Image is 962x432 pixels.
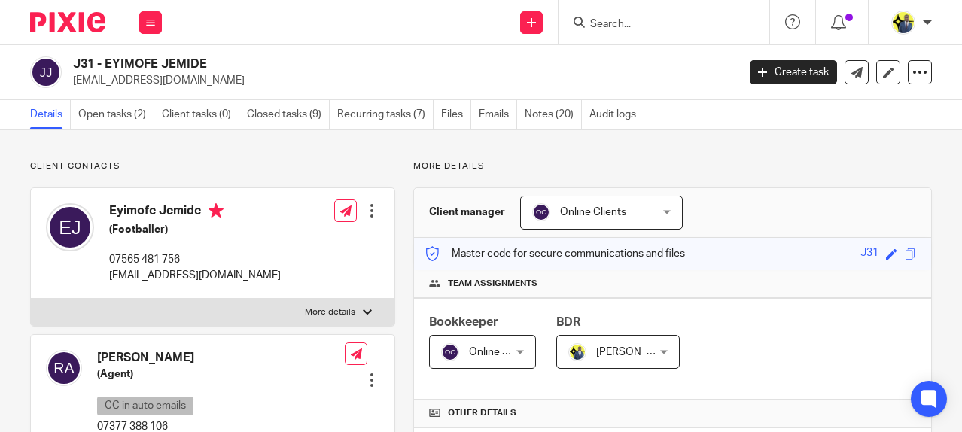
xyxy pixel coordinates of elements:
[30,100,71,129] a: Details
[109,203,281,222] h4: Eyimofe Jemide
[429,316,498,328] span: Bookkeeper
[97,367,345,382] h5: (Agent)
[30,160,395,172] p: Client contacts
[209,203,224,218] i: Primary
[97,397,193,415] p: CC in auto emails
[30,56,62,88] img: svg%3E
[247,100,330,129] a: Closed tasks (9)
[78,100,154,129] a: Open tasks (2)
[479,100,517,129] a: Emails
[305,306,355,318] p: More details
[589,100,644,129] a: Audit logs
[860,245,878,263] div: J31
[162,100,239,129] a: Client tasks (0)
[46,350,82,386] img: svg%3E
[469,347,535,357] span: Online Clients
[413,160,932,172] p: More details
[46,203,94,251] img: svg%3E
[525,100,582,129] a: Notes (20)
[441,343,459,361] img: svg%3E
[560,207,626,218] span: Online Clients
[448,407,516,419] span: Other details
[109,222,281,237] h5: (Footballer)
[441,100,471,129] a: Files
[97,350,345,366] h4: [PERSON_NAME]
[596,347,679,357] span: [PERSON_NAME]
[425,246,685,261] p: Master code for secure communications and files
[532,203,550,221] img: svg%3E
[589,18,724,32] input: Search
[429,205,505,220] h3: Client manager
[448,278,537,290] span: Team assignments
[30,12,105,32] img: Pixie
[556,316,580,328] span: BDR
[109,268,281,283] p: [EMAIL_ADDRESS][DOMAIN_NAME]
[750,60,837,84] a: Create task
[337,100,434,129] a: Recurring tasks (7)
[73,73,727,88] p: [EMAIL_ADDRESS][DOMAIN_NAME]
[568,343,586,361] img: Dennis-Starbridge.jpg
[73,56,596,72] h2: J31 - EYIMOFE JEMIDE
[109,252,281,267] p: 07565 481 756
[891,11,915,35] img: Dennis-Starbridge.jpg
